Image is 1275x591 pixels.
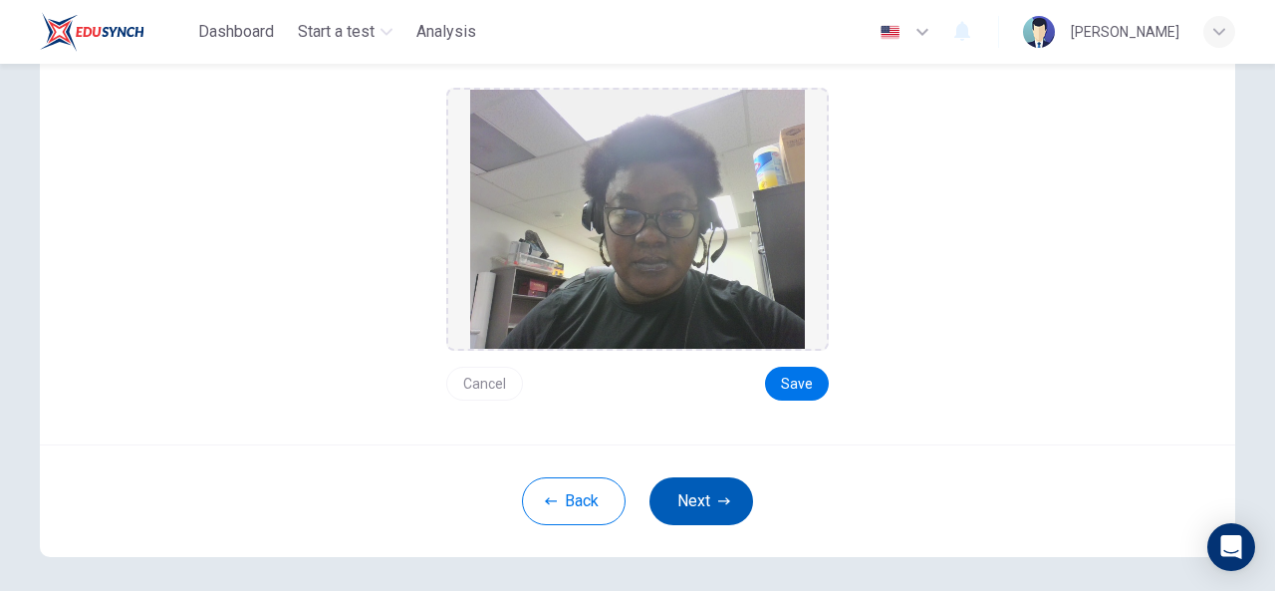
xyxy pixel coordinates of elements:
img: EduSynch logo [40,12,144,52]
button: Start a test [290,14,400,50]
span: Dashboard [198,20,274,44]
button: Next [649,477,753,525]
a: EduSynch logo [40,12,190,52]
div: [PERSON_NAME] [1071,20,1179,44]
img: Profile picture [1023,16,1055,48]
button: Analysis [408,14,484,50]
div: Open Intercom Messenger [1207,523,1255,571]
span: Start a test [298,20,375,44]
button: Save [765,367,829,401]
button: Dashboard [190,14,282,50]
button: Back [522,477,626,525]
span: Analysis [416,20,476,44]
img: preview screemshot [470,90,805,349]
img: en [878,25,902,40]
button: Cancel [446,367,523,401]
